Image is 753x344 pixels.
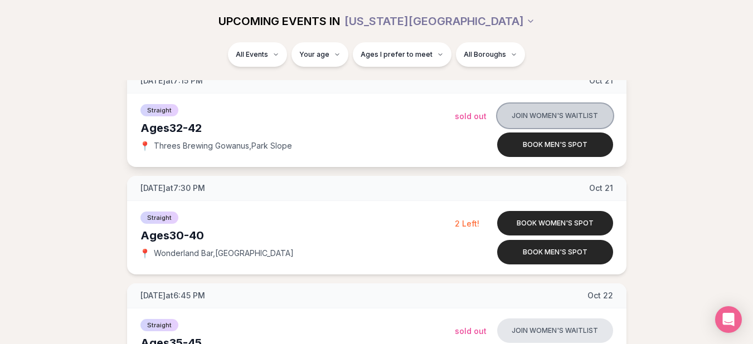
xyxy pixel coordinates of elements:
[497,104,613,128] button: Join women's waitlist
[140,212,178,224] span: Straight
[140,104,178,116] span: Straight
[154,248,294,259] span: Wonderland Bar , [GEOGRAPHIC_DATA]
[589,183,613,194] span: Oct 21
[497,318,613,343] button: Join women's waitlist
[140,120,455,136] div: Ages 32-42
[140,228,455,243] div: Ages 30-40
[228,42,287,67] button: All Events
[589,75,613,86] span: Oct 21
[140,75,203,86] span: [DATE] at 7:15 PM
[299,50,329,59] span: Your age
[456,42,525,67] button: All Boroughs
[218,13,340,29] span: UPCOMING EVENTS IN
[464,50,506,59] span: All Boroughs
[455,111,487,121] span: Sold Out
[154,140,292,151] span: Threes Brewing Gowanus , Park Slope
[715,306,742,333] div: Open Intercom Messenger
[344,9,535,33] button: [US_STATE][GEOGRAPHIC_DATA]
[497,211,613,235] button: Book women's spot
[455,219,479,228] span: 2 Left!
[361,50,433,59] span: Ages I prefer to meet
[140,319,178,331] span: Straight
[140,183,205,194] span: [DATE] at 7:30 PM
[455,326,487,336] span: Sold Out
[140,249,149,258] span: 📍
[140,141,149,150] span: 📍
[497,240,613,264] button: Book men's spot
[292,42,348,67] button: Your age
[140,290,205,301] span: [DATE] at 6:45 PM
[587,290,613,301] span: Oct 22
[497,132,613,157] button: Book men's spot
[236,50,268,59] span: All Events
[353,42,451,67] button: Ages I prefer to meet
